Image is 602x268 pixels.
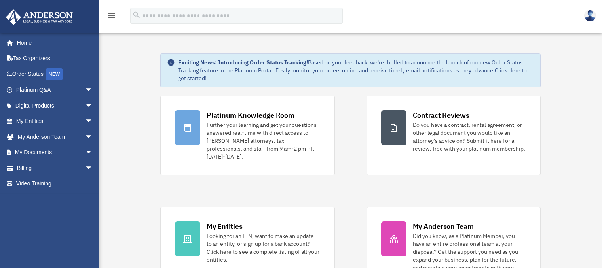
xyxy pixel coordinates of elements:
[6,160,105,176] a: Billingarrow_drop_down
[178,59,308,66] strong: Exciting News: Introducing Order Status Tracking!
[107,11,116,21] i: menu
[413,110,469,120] div: Contract Reviews
[207,221,242,231] div: My Entities
[584,10,596,21] img: User Pic
[6,51,105,66] a: Tax Organizers
[85,129,101,145] span: arrow_drop_down
[6,145,105,160] a: My Documentsarrow_drop_down
[6,66,105,82] a: Order StatusNEW
[207,121,320,160] div: Further your learning and get your questions answered real-time with direct access to [PERSON_NAM...
[6,98,105,113] a: Digital Productsarrow_drop_down
[367,96,541,175] a: Contract Reviews Do you have a contract, rental agreement, or other legal document you would like...
[6,176,105,192] a: Video Training
[85,82,101,98] span: arrow_drop_down
[85,113,101,130] span: arrow_drop_down
[413,221,474,231] div: My Anderson Team
[85,160,101,176] span: arrow_drop_down
[413,121,526,153] div: Do you have a contract, rental agreement, or other legal document you would like an attorney's ad...
[6,82,105,98] a: Platinum Q&Aarrow_drop_down
[107,14,116,21] a: menu
[178,67,527,82] a: Click Here to get started!
[6,129,105,145] a: My Anderson Teamarrow_drop_down
[4,9,75,25] img: Anderson Advisors Platinum Portal
[46,68,63,80] div: NEW
[6,35,101,51] a: Home
[207,232,320,264] div: Looking for an EIN, want to make an update to an entity, or sign up for a bank account? Click her...
[6,113,105,129] a: My Entitiesarrow_drop_down
[207,110,294,120] div: Platinum Knowledge Room
[85,98,101,114] span: arrow_drop_down
[85,145,101,161] span: arrow_drop_down
[132,11,141,19] i: search
[178,59,534,82] div: Based on your feedback, we're thrilled to announce the launch of our new Order Status Tracking fe...
[160,96,334,175] a: Platinum Knowledge Room Further your learning and get your questions answered real-time with dire...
